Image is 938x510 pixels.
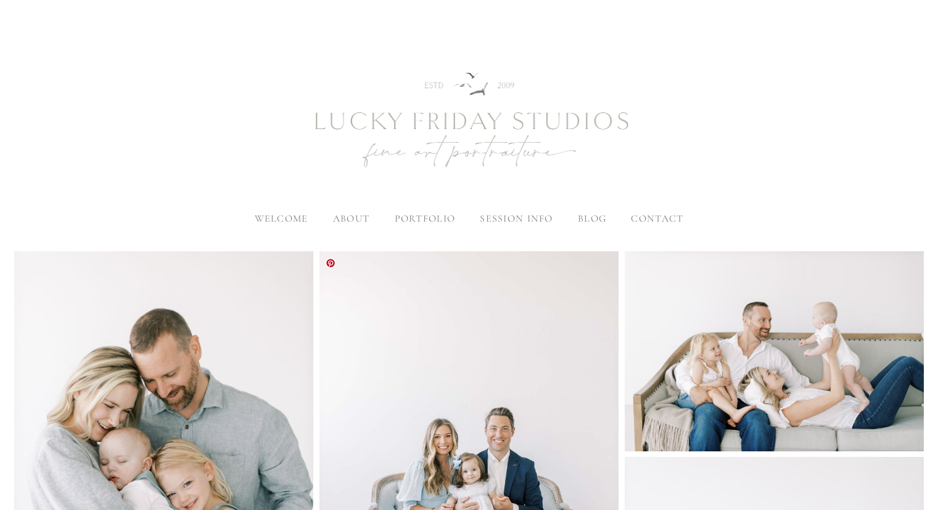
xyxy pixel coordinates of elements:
a: Pin it! [326,258,335,268]
img: Newborn Photography Denver | Lucky Friday Studios [247,28,691,214]
label: portfolio [395,212,456,225]
img: 230728_Todd_043.jpg [625,251,924,451]
a: contact [631,212,683,225]
label: about [333,212,369,225]
a: blog [578,212,606,225]
a: welcome [255,212,308,225]
label: session info [480,212,553,225]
